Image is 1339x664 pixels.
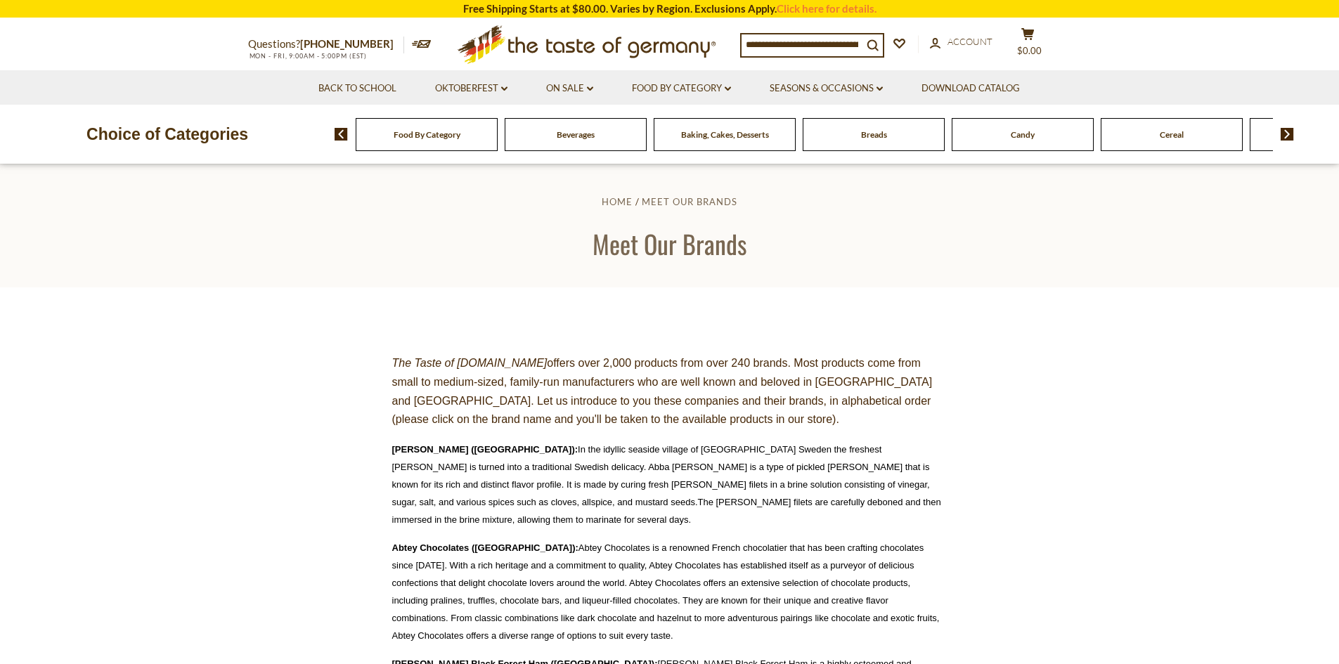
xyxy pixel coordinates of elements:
img: previous arrow [335,128,348,141]
a: [PERSON_NAME] ([GEOGRAPHIC_DATA]) [392,444,575,455]
a: Baking, Cakes, Desserts [681,129,769,140]
a: Oktoberfest [435,81,507,96]
a: Abtey Chocolates ([GEOGRAPHIC_DATA]): [392,542,578,553]
a: Food By Category [394,129,460,140]
a: [PHONE_NUMBER] [300,37,394,50]
a: Download Catalog [921,81,1020,96]
a: On Sale [546,81,593,96]
img: next arrow [1281,128,1294,141]
a: Back to School [318,81,396,96]
a: Home [602,196,633,207]
a: Seasons & Occasions [770,81,883,96]
p: Questions? [248,35,404,53]
a: Food By Category [632,81,731,96]
span: MON - FRI, 9:00AM - 5:00PM (EST) [248,52,368,60]
a: Meet Our Brands [642,196,737,207]
a: Account [930,34,992,50]
a: Candy [1011,129,1035,140]
span: Account [947,36,992,47]
button: $0.00 [1007,27,1049,63]
span: In the idyllic seaside village of [GEOGRAPHIC_DATA] Sweden the freshest [PERSON_NAME] is turned i... [392,444,941,525]
span: offers over 2,000 products from over 240 brands. Most products come from small to medium-sized, f... [392,357,933,425]
a: Click here for details. [777,2,877,15]
span: Abtey Chocolates is a renowned French chocolatier that has been crafting chocolates since [DATE].... [392,542,940,641]
span: $0.00 [1017,45,1042,56]
a: Cereal [1160,129,1184,140]
em: The Taste of [DOMAIN_NAME] [392,357,548,369]
a: : [575,444,578,455]
h1: Meet Our Brands [44,228,1295,259]
a: Breads [861,129,887,140]
a: Beverages [557,129,595,140]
